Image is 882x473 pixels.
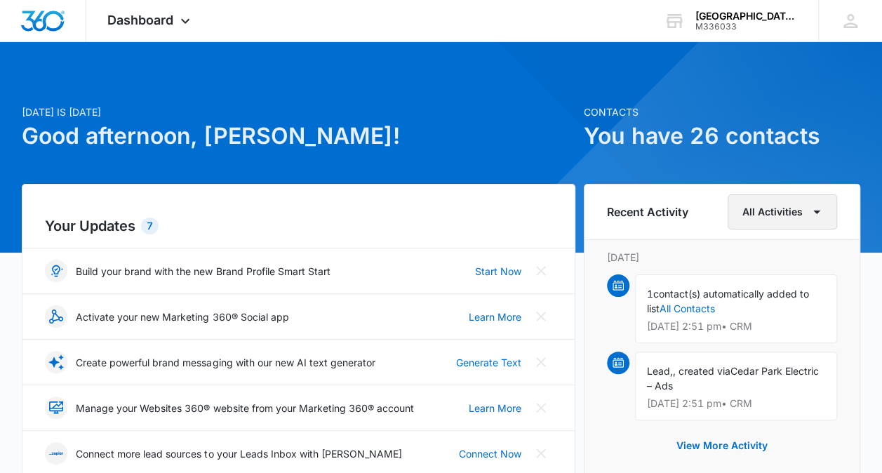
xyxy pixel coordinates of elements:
button: Close [530,260,552,282]
p: Activate your new Marketing 360® Social app [76,309,288,324]
a: Generate Text [456,355,521,370]
p: [DATE] 2:51 pm • CRM [647,321,825,331]
p: Contacts [584,105,860,119]
span: contact(s) automatically added to list [647,288,809,314]
p: Create powerful brand messaging with our new AI text generator [76,355,375,370]
span: Cedar Park Electric – Ads [647,365,819,392]
button: View More Activity [662,429,782,462]
a: Learn More [469,401,521,415]
div: account id [695,22,798,32]
div: 7 [141,218,159,234]
h1: Good afternoon, [PERSON_NAME]! [22,119,575,153]
p: Connect more lead sources to your Leads Inbox with [PERSON_NAME] [76,446,401,461]
a: All Contacts [660,302,715,314]
a: Learn More [469,309,521,324]
a: Start Now [475,264,521,279]
span: , created via [673,365,730,377]
button: Close [530,305,552,328]
p: [DATE] 2:51 pm • CRM [647,399,825,408]
span: 1 [647,288,653,300]
button: All Activities [728,194,837,229]
p: [DATE] is [DATE] [22,105,575,119]
span: Dashboard [107,13,173,27]
p: [DATE] [607,250,837,265]
p: Manage your Websites 360® website from your Marketing 360® account [76,401,413,415]
button: Close [530,351,552,373]
h2: Your Updates [45,215,552,236]
span: Lead, [647,365,673,377]
button: Close [530,397,552,419]
p: Build your brand with the new Brand Profile Smart Start [76,264,330,279]
div: account name [695,11,798,22]
h6: Recent Activity [607,204,688,220]
button: Close [530,442,552,465]
h1: You have 26 contacts [584,119,860,153]
a: Connect Now [459,446,521,461]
